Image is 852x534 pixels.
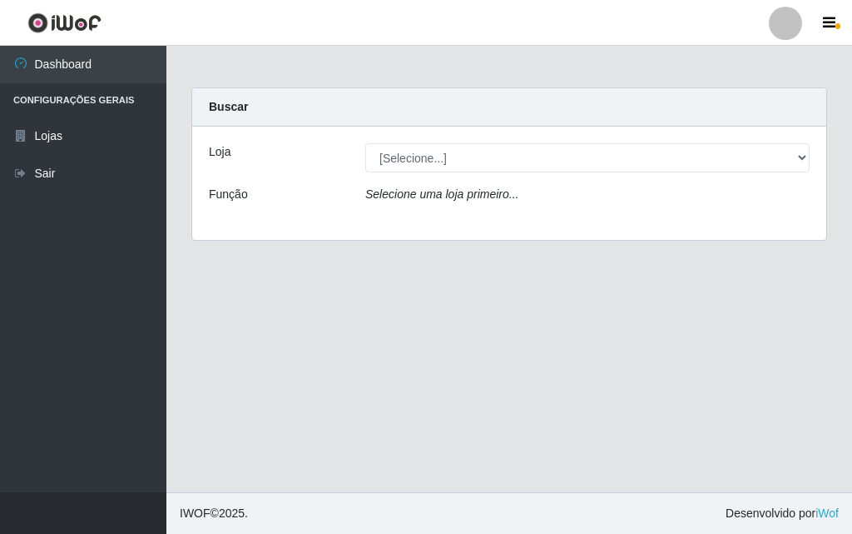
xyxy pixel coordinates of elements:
strong: Buscar [209,100,248,113]
span: IWOF [180,507,211,520]
i: Selecione uma loja primeiro... [365,187,518,201]
span: Desenvolvido por [726,505,839,522]
span: © 2025 . [180,505,248,522]
a: iWof [815,507,839,520]
img: CoreUI Logo [27,12,102,33]
label: Loja [209,143,230,161]
label: Função [209,186,248,203]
